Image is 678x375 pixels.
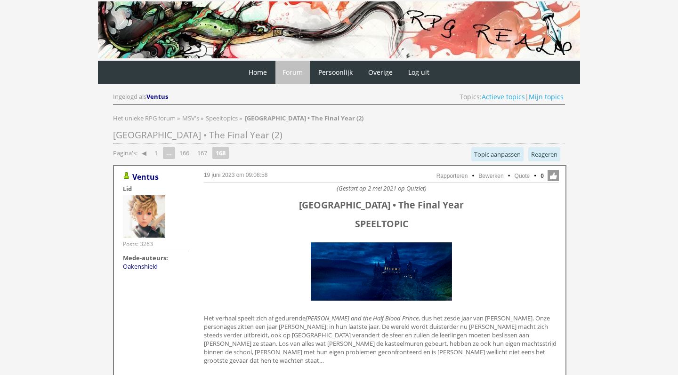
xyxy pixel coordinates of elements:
span: [GEOGRAPHIC_DATA] • The Final Year SPEELTOPIC [299,199,464,230]
span: » [201,114,203,122]
a: Quote [515,173,530,179]
a: 19 juni 2023 om 09:08:58 [204,172,267,178]
a: Actieve topics [482,92,525,101]
a: Oakenshield [123,262,158,271]
i: [PERSON_NAME] and the Half Blood Prince [306,314,419,322]
a: Ventus [146,92,169,101]
a: Forum [275,61,310,84]
span: Topics: | [460,92,564,101]
div: Ingelogd als [113,92,169,101]
img: Gebruiker is online [123,172,130,180]
span: Ventus [146,92,168,101]
img: Ventus [123,195,165,238]
img: RPG Realm - Banner [98,1,580,58]
span: Speeltopics [206,114,238,122]
span: » [239,114,242,122]
a: Mijn topics [529,92,564,101]
span: » [177,114,180,122]
div: Lid [123,184,189,193]
span: [GEOGRAPHIC_DATA] • The Final Year (2) [113,129,282,141]
a: Rapporteren [436,173,468,179]
a: Speeltopics [206,114,239,122]
a: 166 [176,146,193,160]
span: Het unieke RPG forum [113,114,176,122]
a: Overige [361,61,400,84]
a: Log uit [401,61,436,84]
span: Pagina's: [113,149,137,158]
div: Posts: 3263 [123,240,153,248]
a: Ventus [132,172,159,182]
strong: Mede-auteurs: [123,254,168,262]
span: ... [163,147,175,159]
a: Topic aanpassen [471,147,524,161]
a: Home [242,61,274,84]
a: 167 [194,146,211,160]
img: giphy.gif [308,240,454,303]
span: 0 [541,172,544,180]
strong: [GEOGRAPHIC_DATA] • The Final Year (2) [245,114,363,122]
a: 1 [151,146,161,160]
span: MSV's [182,114,199,122]
strong: 168 [212,147,229,159]
a: ◀ [138,146,150,160]
a: MSV's [182,114,201,122]
i: (Gestart op 2 mei 2021 op Quizlet) [337,184,427,192]
a: Bewerken [478,173,503,179]
a: Persoonlijk [311,61,360,84]
a: Het unieke RPG forum [113,114,177,122]
a: Reageren [528,147,560,161]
